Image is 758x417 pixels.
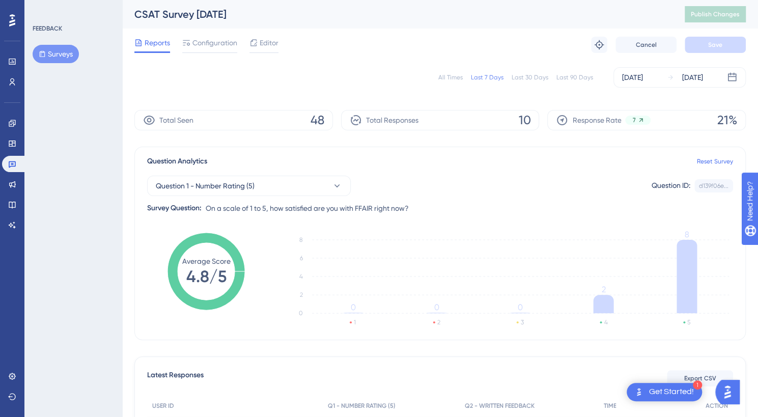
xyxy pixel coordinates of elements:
[622,71,643,84] div: [DATE]
[706,402,728,410] span: ACTION
[434,302,439,312] tspan: 0
[33,45,79,63] button: Surveys
[632,116,635,124] span: 7
[311,112,324,128] span: 48
[24,3,64,15] span: Need Help?
[437,319,440,326] text: 2
[147,369,204,387] span: Latest Responses
[33,24,62,33] div: FEEDBACK
[518,302,523,312] tspan: 0
[147,176,351,196] button: Question 1 - Number Rating (5)
[687,319,690,326] text: 5
[186,267,227,286] tspan: 4.8/5
[652,179,690,192] div: Question ID:
[260,37,278,49] span: Editor
[693,380,702,390] div: 1
[299,236,303,243] tspan: 8
[354,319,356,326] text: 1
[206,202,409,214] span: On a scale of 1 to 5, how satisfied are you with FFAIR right now?
[300,255,303,262] tspan: 6
[182,257,231,265] tspan: Average Score
[603,402,616,410] span: TIME
[649,386,694,398] div: Get Started!
[697,157,733,165] a: Reset Survey
[145,37,170,49] span: Reports
[685,230,689,239] tspan: 8
[438,73,463,81] div: All Times
[300,291,303,298] tspan: 2
[351,302,356,312] tspan: 0
[147,155,207,168] span: Question Analytics
[636,41,657,49] span: Cancel
[299,273,303,280] tspan: 4
[471,73,503,81] div: Last 7 Days
[192,37,237,49] span: Configuration
[685,6,746,22] button: Publish Changes
[685,37,746,53] button: Save
[691,10,740,18] span: Publish Changes
[521,319,524,326] text: 3
[615,37,677,53] button: Cancel
[512,73,548,81] div: Last 30 Days
[147,202,202,214] div: Survey Question:
[699,182,728,190] div: d139f06e...
[328,402,396,410] span: Q1 - NUMBER RATING (5)
[152,402,174,410] span: USER ID
[604,319,607,326] text: 4
[633,386,645,398] img: launcher-image-alternative-text
[667,370,733,386] button: Export CSV
[682,71,703,84] div: [DATE]
[134,7,659,21] div: CSAT Survey [DATE]
[708,41,722,49] span: Save
[465,402,535,410] span: Q2 - WRITTEN FEEDBACK
[518,112,530,128] span: 10
[627,383,702,401] div: Open Get Started! checklist, remaining modules: 1
[601,285,605,294] tspan: 2
[572,114,621,126] span: Response Rate
[159,114,193,126] span: Total Seen
[156,180,255,192] span: Question 1 - Number Rating (5)
[684,374,716,382] span: Export CSV
[717,112,737,128] span: 21%
[556,73,593,81] div: Last 90 Days
[299,310,303,317] tspan: 0
[366,114,418,126] span: Total Responses
[715,377,746,407] iframe: UserGuiding AI Assistant Launcher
